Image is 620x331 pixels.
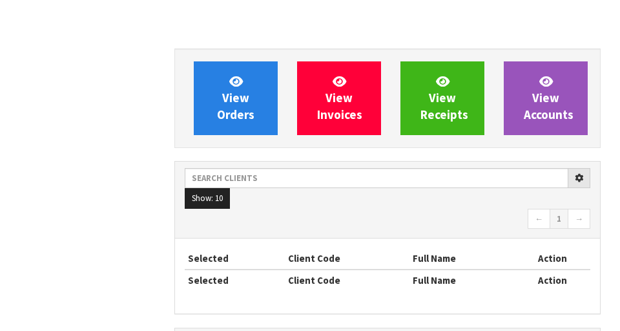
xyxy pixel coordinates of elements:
th: Action [515,248,590,269]
th: Selected [185,270,285,290]
a: ViewAccounts [504,61,588,135]
a: ViewOrders [194,61,278,135]
span: View Accounts [524,74,573,122]
th: Client Code [285,248,409,269]
input: Search clients [185,168,568,188]
span: View Invoices [317,74,362,122]
a: 1 [550,209,568,230]
nav: Page navigation [185,209,590,231]
span: View Orders [217,74,254,122]
a: ← [528,209,550,230]
a: ViewInvoices [297,61,381,135]
th: Selected [185,248,285,269]
th: Client Code [285,270,409,290]
th: Full Name [409,270,515,290]
a: → [568,209,590,230]
span: View Receipts [420,74,468,122]
a: ViewReceipts [400,61,484,135]
th: Full Name [409,248,515,269]
button: Show: 10 [185,188,230,209]
th: Action [515,270,590,290]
